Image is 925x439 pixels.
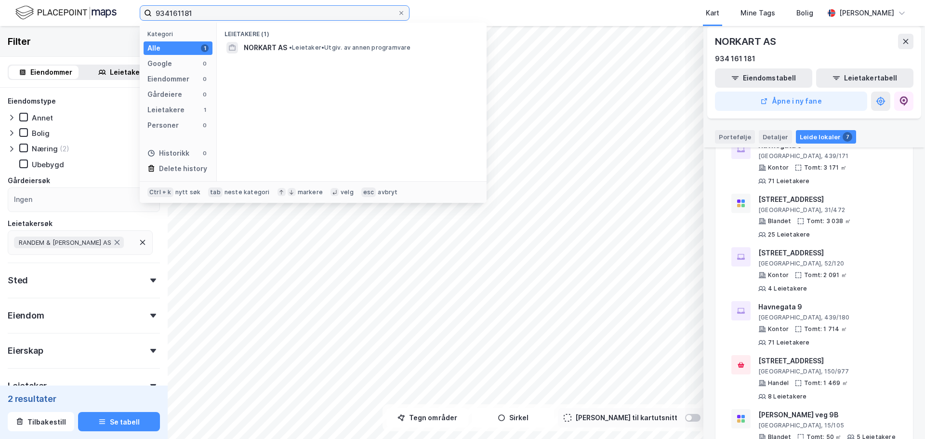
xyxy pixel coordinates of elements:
div: Tomt: 1 714 ㎡ [804,325,847,333]
div: [PERSON_NAME] [839,7,894,19]
span: RANDEM & [PERSON_NAME] AS [19,239,111,246]
span: • [289,44,292,51]
button: Tegn områder [386,408,468,427]
div: Alle [147,42,160,54]
div: nytt søk [175,188,201,196]
div: Detaljer [759,130,792,144]
div: [PERSON_NAME] veg 9B [758,409,896,421]
div: Eiendommer [30,67,72,78]
div: Historikk [147,147,189,159]
div: Blandet [768,217,791,225]
div: Filter [8,34,31,49]
div: Mine Tags [740,7,775,19]
div: [GEOGRAPHIC_DATA], 31/472 [758,206,897,214]
div: Eiendomstype [8,95,56,107]
div: Leietakere [110,67,147,78]
span: NORKART AS [244,42,287,53]
div: 1 [201,44,209,52]
div: Handel [768,379,789,387]
div: Tomt: 3 038 ㎡ [806,217,851,225]
div: markere [298,188,323,196]
button: Eiendomstabell [715,68,812,88]
div: 8 Leietakere [768,393,806,400]
div: 71 Leietakere [768,177,810,185]
div: avbryt [378,188,397,196]
input: Søk på adresse, matrikkel, gårdeiere, leietakere eller personer [152,6,397,20]
div: Ubebygd [32,160,64,169]
div: esc [361,187,376,197]
div: Kart [706,7,719,19]
button: Tilbakestill [8,412,74,431]
div: 0 [201,91,209,98]
div: Personer [147,120,179,131]
div: Kontor [768,325,789,333]
span: Leietaker • Utgiv. av annen programvare [289,44,411,52]
div: Leietakere [147,104,185,116]
div: Google [147,58,172,69]
div: Leide lokaler [796,130,856,144]
div: [PERSON_NAME] til kartutsnitt [575,412,677,424]
div: Sted [8,275,28,286]
button: Leietakertabell [816,68,913,88]
div: NORKART AS [715,34,778,49]
iframe: Chat Widget [877,393,925,439]
div: Eiendom [8,310,44,321]
div: Tomt: 1 469 ㎡ [804,379,848,387]
div: [STREET_ADDRESS] [758,355,897,367]
div: Delete history [159,163,207,174]
div: 934 161 181 [715,53,755,65]
div: velg [341,188,354,196]
div: Bolig [796,7,813,19]
div: 1 [201,106,209,114]
div: (2) [60,144,69,153]
div: 0 [201,121,209,129]
div: Leietaker [8,380,47,392]
div: Ingen [14,194,32,205]
div: tab [208,187,223,197]
div: Kontrollprogram for chat [877,393,925,439]
div: [GEOGRAPHIC_DATA], 52/120 [758,260,897,267]
div: Bolig [32,129,50,138]
div: Eiendommer [147,73,189,85]
div: [GEOGRAPHIC_DATA], 150/977 [758,368,897,375]
div: Annet [32,113,53,122]
div: [GEOGRAPHIC_DATA], 439/171 [758,152,897,160]
div: Leietakere (1) [217,23,487,40]
button: Se tabell [78,412,160,431]
div: Eierskap [8,345,43,357]
div: Kategori [147,30,212,38]
div: 0 [201,60,209,67]
div: [STREET_ADDRESS] [758,194,897,205]
div: 0 [201,149,209,157]
div: Kontor [768,164,789,172]
div: 2 resultater [8,393,160,404]
img: logo.f888ab2527a4732fd821a326f86c7f29.svg [15,4,117,21]
div: Tomt: 3 171 ㎡ [804,164,846,172]
button: Sirkel [472,408,554,427]
button: Åpne i ny fane [715,92,867,111]
div: Næring [32,144,58,153]
div: Tomt: 2 091 ㎡ [804,271,847,279]
div: 4 Leietakere [768,285,807,293]
div: Gårdeiersøk [8,175,50,186]
div: 71 Leietakere [768,339,810,346]
div: Kontor [768,271,789,279]
div: Ctrl + k [147,187,173,197]
div: Gårdeiere [147,89,182,100]
div: Portefølje [715,130,755,144]
div: [GEOGRAPHIC_DATA], 15/105 [758,422,896,429]
div: 25 Leietakere [768,231,810,239]
div: neste kategori [225,188,270,196]
div: [GEOGRAPHIC_DATA], 439/180 [758,314,897,321]
div: 7 [843,132,852,142]
div: Leietakersøk [8,218,53,229]
div: [STREET_ADDRESS] [758,247,897,259]
div: Havnegata 9 [758,301,897,313]
div: 0 [201,75,209,83]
